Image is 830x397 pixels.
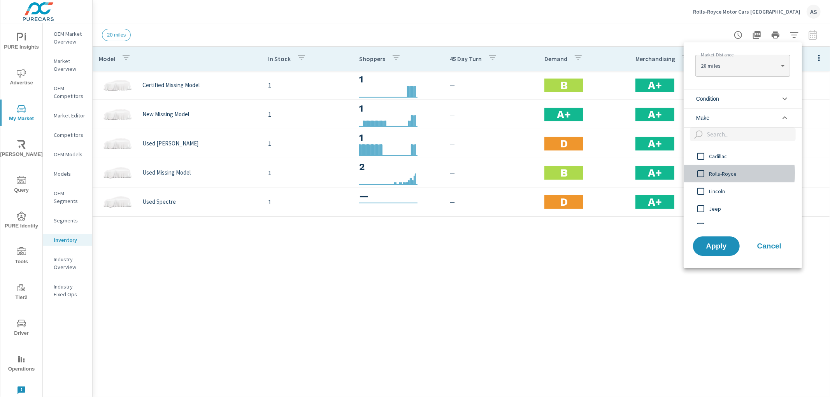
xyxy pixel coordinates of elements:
span: Jeep [709,204,794,213]
ul: filter options [684,86,802,227]
p: 20 miles [701,62,777,69]
button: Cancel [746,236,793,256]
span: Lincoln [709,187,794,196]
span: Make [696,108,709,127]
button: Apply [693,236,740,256]
span: Rolls-Royce [709,169,794,178]
span: Condition [696,89,719,108]
span: Cadillac [709,152,794,161]
span: Chevrolet [709,222,794,231]
div: Chevrolet [684,217,800,235]
div: Lincoln [684,182,800,200]
span: Cancel [754,243,785,250]
div: 20 miles [695,58,790,73]
div: Jeep [684,200,800,217]
input: Search... [704,128,796,141]
div: Cadillac [684,147,800,165]
span: Apply [701,243,732,250]
div: Rolls-Royce [684,165,800,182]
